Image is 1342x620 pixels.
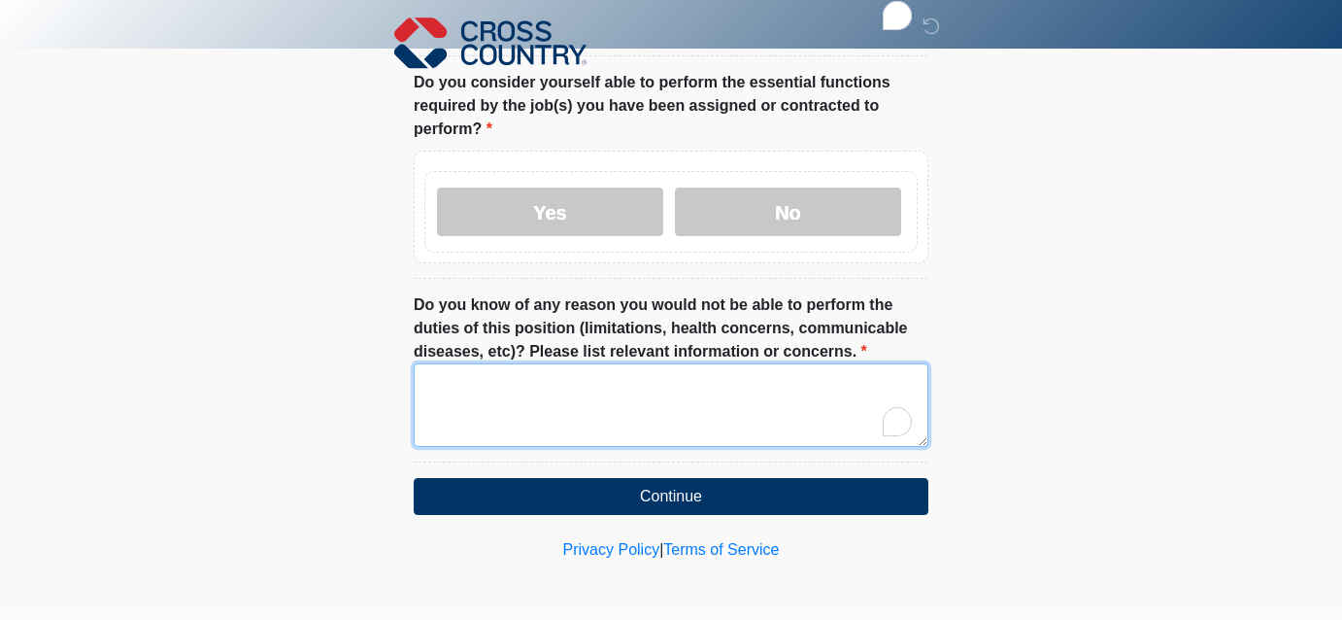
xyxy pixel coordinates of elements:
[414,293,928,363] label: Do you know of any reason you would not be able to perform the duties of this position (limitatio...
[414,71,928,141] label: Do you consider yourself able to perform the essential functions required by the job(s) you have ...
[659,541,663,558] a: |
[414,478,928,515] button: Continue
[563,541,660,558] a: Privacy Policy
[394,15,587,71] img: Cross Country Logo
[663,541,779,558] a: Terms of Service
[437,188,663,236] label: Yes
[414,363,928,447] textarea: To enrich screen reader interactions, please activate Accessibility in Grammarly extension settings
[675,188,901,236] label: No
